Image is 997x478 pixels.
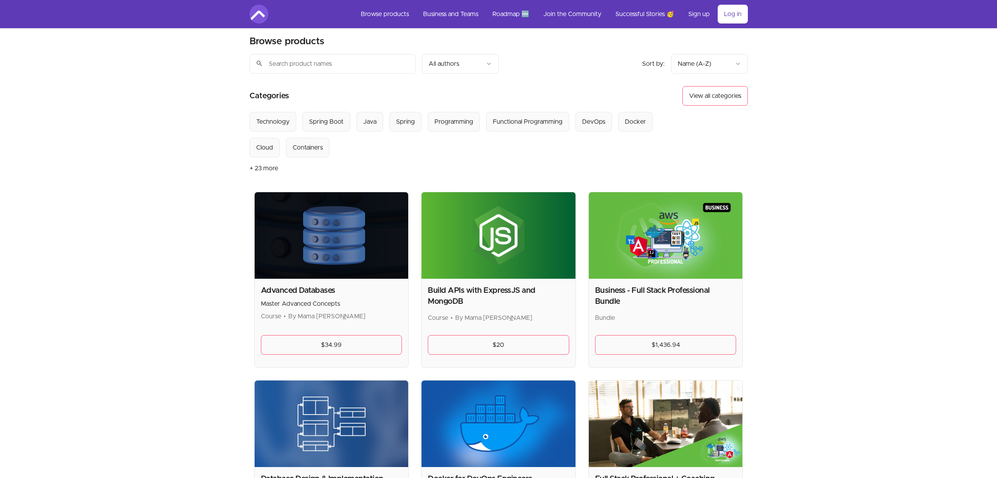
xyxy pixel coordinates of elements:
div: Containers [293,143,323,152]
button: View all categories [682,86,748,106]
h2: Categories [250,86,289,106]
h2: Advanced Databases [261,285,402,296]
a: Log in [718,5,748,23]
div: Spring [396,117,415,126]
div: Functional Programming [493,117,563,126]
a: Roadmap 🆕 [486,5,536,23]
div: Java [363,117,376,126]
a: $1,436.94 [595,335,736,355]
a: $20 [428,335,569,355]
span: By Mama [PERSON_NAME] [455,315,532,321]
a: Business and Teams [417,5,485,23]
img: Product image for Docker for DevOps Engineers [422,381,575,467]
div: DevOps [582,117,605,126]
div: Technology [256,117,290,126]
button: Product sort options [671,54,748,74]
img: Amigoscode logo [250,5,268,23]
div: Cloud [256,143,273,152]
a: Join the Community [537,5,608,23]
span: • [284,313,286,319]
img: Product image for Full Stack Professional + Coaching [589,381,743,467]
a: $34.99 [261,335,402,355]
span: Course [428,315,448,321]
span: By Mama [PERSON_NAME] [288,313,366,319]
img: Product image for Database Design & Implementation [255,381,409,467]
div: Spring Boot [309,117,344,126]
button: + 23 more [250,157,278,179]
h2: Browse products [250,35,324,48]
span: • [451,315,453,321]
div: Programming [434,117,473,126]
a: Browse products [355,5,415,23]
a: Successful Stories 🥳 [609,5,680,23]
span: Course [261,313,281,319]
h2: Business - Full Stack Professional Bundle [595,285,736,307]
p: Master Advanced Concepts [261,299,402,308]
nav: Main [355,5,748,23]
img: Product image for Advanced Databases [255,192,409,279]
img: Product image for Build APIs with ExpressJS and MongoDB [422,192,575,279]
span: Sort by: [642,61,665,67]
div: Docker [625,117,646,126]
h2: Build APIs with ExpressJS and MongoDB [428,285,569,307]
input: Search product names [250,54,416,74]
img: Product image for Business - Full Stack Professional Bundle [589,192,743,279]
a: Sign up [682,5,716,23]
span: Bundle [595,315,615,321]
button: Filter by author [422,54,499,74]
span: search [256,58,263,69]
